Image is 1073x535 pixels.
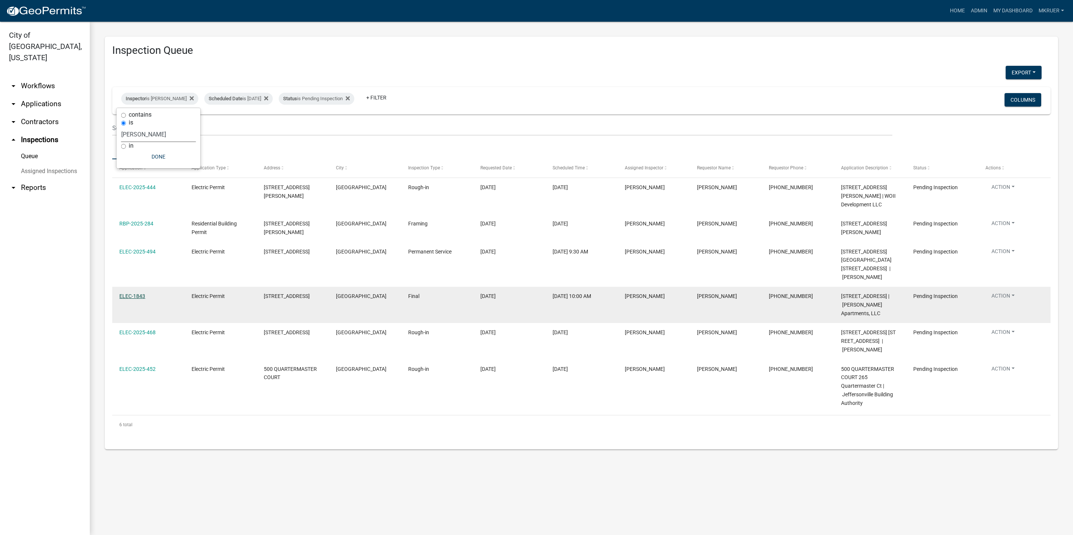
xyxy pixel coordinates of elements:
[264,165,280,170] span: Address
[401,159,473,177] datatable-header-cell: Inspection Type
[480,366,496,372] span: 10/10/2025
[545,159,618,177] datatable-header-cell: Scheduled Time
[264,221,310,235] span: 6318 JOHN WAYNE DRIVE
[9,135,18,144] i: arrow_drop_up
[697,165,731,170] span: Requestor Name
[129,120,133,126] label: is
[913,221,958,227] span: Pending Inspection
[978,159,1051,177] datatable-header-cell: Actions
[947,4,968,18] a: Home
[990,4,1036,18] a: My Dashboard
[834,159,906,177] datatable-header-cell: Application Description
[553,165,585,170] span: Scheduled Time
[119,221,153,227] a: RBP-2025-284
[841,165,888,170] span: Application Description
[985,165,1001,170] span: Actions
[480,329,496,335] span: 10/10/2025
[625,184,665,190] span: Harold Satterly
[697,249,737,255] span: SEAN
[279,93,354,105] div: is Pending Inspection
[257,159,329,177] datatable-header-cell: Address
[913,184,958,190] span: Pending Inspection
[264,329,310,335] span: 1202 SPRUCE DRIVE
[697,221,737,227] span: EDDIE
[336,221,386,227] span: JEFFERSONVILLE
[192,221,237,235] span: Residential Building Permit
[625,293,665,299] span: Harold Satterly
[913,366,958,372] span: Pending Inspection
[480,165,512,170] span: Requested Date
[762,159,834,177] datatable-header-cell: Requestor Phone
[1005,93,1041,107] button: Columns
[9,117,18,126] i: arrow_drop_down
[1006,66,1042,79] button: Export
[9,82,18,90] i: arrow_drop_down
[121,150,196,163] button: Done
[264,184,310,199] span: 6318 JOHN WAYNE DRIVE
[112,159,184,177] datatable-header-cell: Application
[264,293,310,299] span: 4501 TOWN CENTER BOULEVARD
[841,293,889,316] span: 4501 TOWN CENTER BOULEVARD Building #11 | Warren Apartments, LLC
[336,249,386,255] span: JEFFERSONVILLE
[264,366,317,381] span: 500 QUARTERMASTER COURT
[841,184,896,207] span: 6318 JOHN WAYNE DRIVE 902 | WOII Development LLC
[408,221,428,227] span: Framing
[480,293,496,299] span: 10/10/2025
[480,221,496,227] span: 10/10/2025
[112,415,1051,434] div: 6 total
[1036,4,1067,18] a: mkruer
[553,247,611,256] div: [DATE] 9:30 AM
[9,99,18,108] i: arrow_drop_down
[9,183,18,192] i: arrow_drop_down
[336,165,344,170] span: City
[119,366,156,372] a: ELEC-2025-452
[184,159,257,177] datatable-header-cell: Application Type
[769,249,813,255] span: 502-644-9896
[985,183,1021,194] button: Action
[408,293,419,299] span: Final
[617,159,690,177] datatable-header-cell: Assigned Inspector
[192,184,225,190] span: Electric Permit
[841,366,894,406] span: 500 QUARTERMASTER COURT 265 Quartermaster Ct | Jeffersonville Building Authority
[121,93,198,105] div: is [PERSON_NAME]
[336,184,386,190] span: JEFFERSONVILLE
[192,249,225,255] span: Electric Permit
[209,96,242,101] span: Scheduled Date
[553,328,611,337] div: [DATE]
[625,221,665,227] span: Harold Satterly
[625,366,665,372] span: Harold Satterly
[408,184,429,190] span: Rough-in
[192,165,226,170] span: Application Type
[913,249,958,255] span: Pending Inspection
[129,112,152,118] label: contains
[769,221,813,227] span: 812-989-4493
[480,184,496,190] span: 10/10/2025
[126,96,146,101] span: Inspector
[192,366,225,372] span: Electric Permit
[913,293,958,299] span: Pending Inspection
[553,219,611,228] div: [DATE]
[408,329,429,335] span: Rough-in
[625,249,665,255] span: Harold Satterly
[408,366,429,372] span: Rough-in
[329,159,401,177] datatable-header-cell: City
[985,328,1021,339] button: Action
[553,292,611,301] div: [DATE] 10:00 AM
[913,329,958,335] span: Pending Inspection
[283,96,297,101] span: Status
[119,293,145,299] a: ELEC-1843
[985,247,1021,258] button: Action
[112,136,134,160] a: Data
[625,329,665,335] span: Harold Satterly
[625,165,663,170] span: Assigned Inspector
[697,366,737,372] span: Aaron Norris
[553,183,611,192] div: [DATE]
[112,44,1051,57] h3: Inspection Queue
[336,366,386,372] span: JEFFERSONVILLE
[697,184,737,190] span: Cindy Hunton
[985,292,1021,303] button: Action
[336,293,386,299] span: JEFFERSONVILLE
[119,249,156,255] a: ELEC-2025-494
[480,249,496,255] span: 10/10/2025
[985,219,1021,230] button: Action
